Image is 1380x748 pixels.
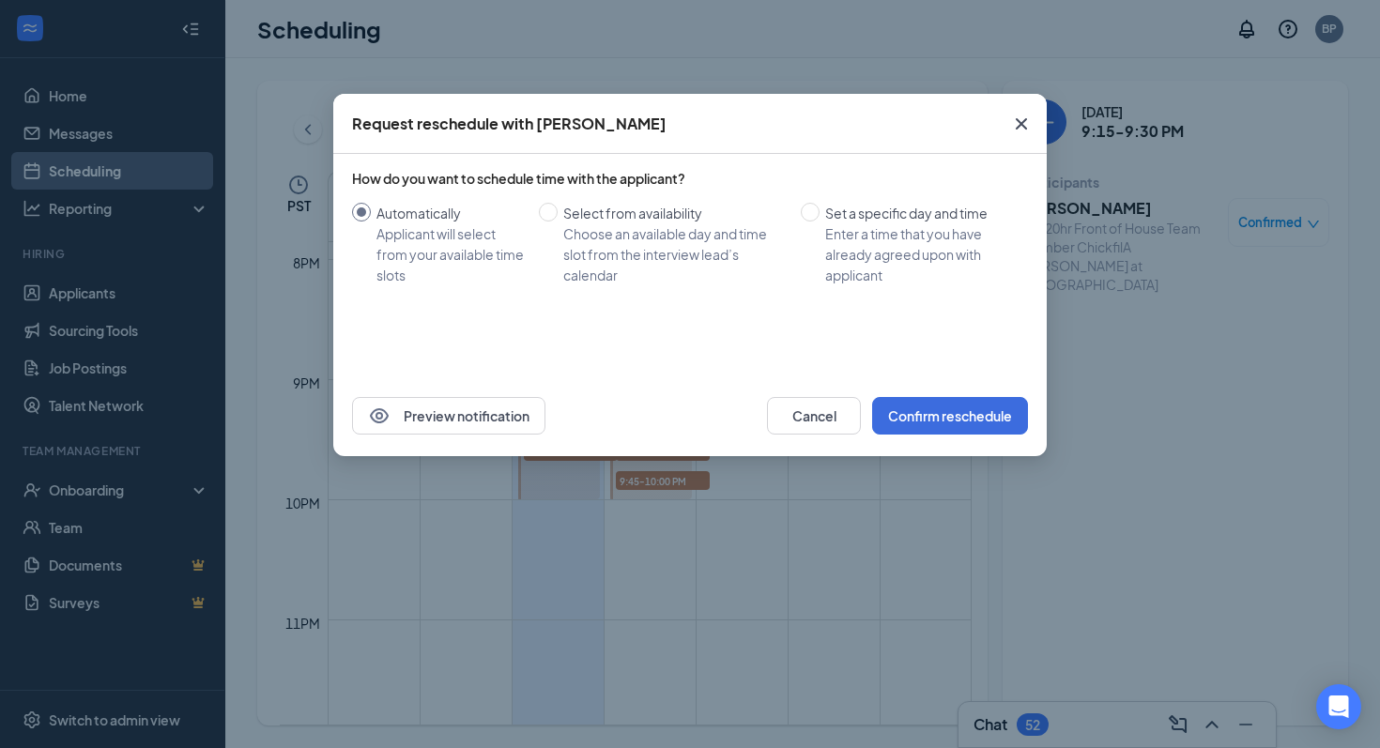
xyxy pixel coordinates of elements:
div: Automatically [376,203,524,223]
svg: Eye [368,405,391,427]
div: Open Intercom Messenger [1316,684,1361,729]
div: Enter a time that you have already agreed upon with applicant [825,223,1013,285]
div: Select from availability [563,203,786,223]
div: Set a specific day and time [825,203,1013,223]
div: Applicant will select from your available time slots [376,223,524,285]
div: How do you want to schedule time with the applicant? [352,169,1028,188]
div: Choose an available day and time slot from the interview lead’s calendar [563,223,786,285]
svg: Cross [1010,113,1033,135]
button: Close [996,94,1047,154]
button: Cancel [767,397,861,435]
button: EyePreview notification [352,397,545,435]
div: Request reschedule with [PERSON_NAME] [352,114,667,134]
button: Confirm reschedule [872,397,1028,435]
